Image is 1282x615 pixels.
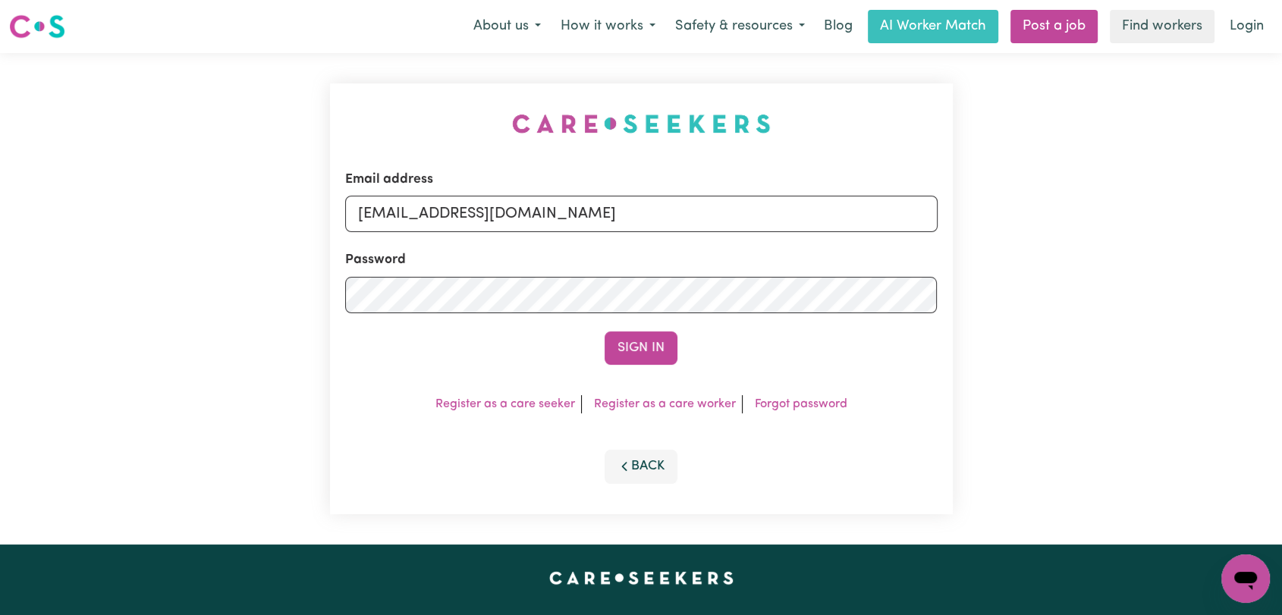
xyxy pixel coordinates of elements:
a: Find workers [1110,10,1214,43]
a: Careseekers logo [9,9,65,44]
a: Careseekers home page [549,572,734,584]
a: AI Worker Match [868,10,998,43]
button: How it works [551,11,665,42]
a: Post a job [1010,10,1098,43]
label: Email address [345,170,433,190]
a: Blog [815,10,862,43]
button: About us [463,11,551,42]
button: Sign In [605,331,677,365]
button: Back [605,450,677,483]
button: Safety & resources [665,11,815,42]
label: Password [345,250,406,270]
a: Login [1221,10,1273,43]
a: Register as a care worker [594,398,736,410]
iframe: Button to launch messaging window [1221,554,1270,603]
img: Careseekers logo [9,13,65,40]
input: Email address [345,196,938,232]
a: Forgot password [755,398,847,410]
a: Register as a care seeker [435,398,575,410]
